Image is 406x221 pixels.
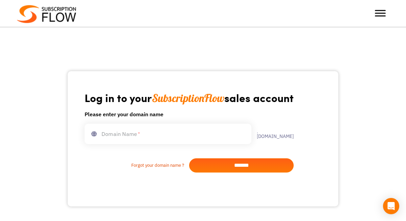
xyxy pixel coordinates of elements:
[383,198,399,214] div: Open Intercom Messenger
[152,91,224,105] span: SubscriptionFlow
[251,129,294,139] label: .[DOMAIN_NAME]
[85,91,294,105] h1: Log in to your sales account
[375,10,386,17] button: Toggle Menu
[85,162,189,169] a: Forgot your domain name ?
[85,110,294,118] h6: Please enter your domain name
[17,5,76,23] img: Subscriptionflow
